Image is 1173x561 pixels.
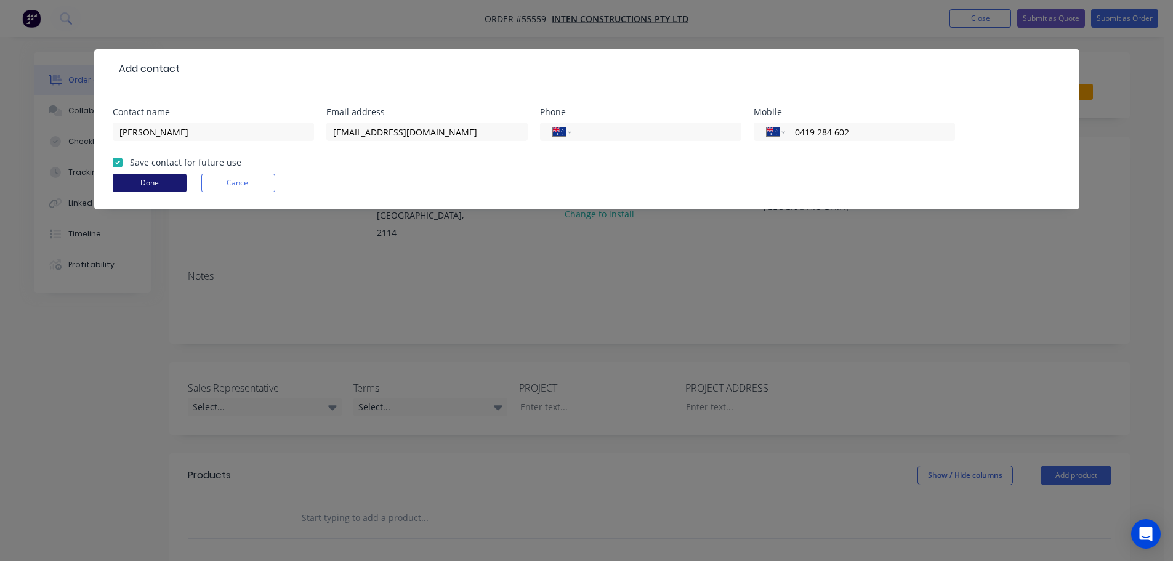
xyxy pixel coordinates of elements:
[1131,519,1161,549] div: Open Intercom Messenger
[326,108,528,116] div: Email address
[130,156,241,169] label: Save contact for future use
[754,108,955,116] div: Mobile
[113,108,314,116] div: Contact name
[540,108,741,116] div: Phone
[113,62,180,76] div: Add contact
[113,174,187,192] button: Done
[201,174,275,192] button: Cancel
